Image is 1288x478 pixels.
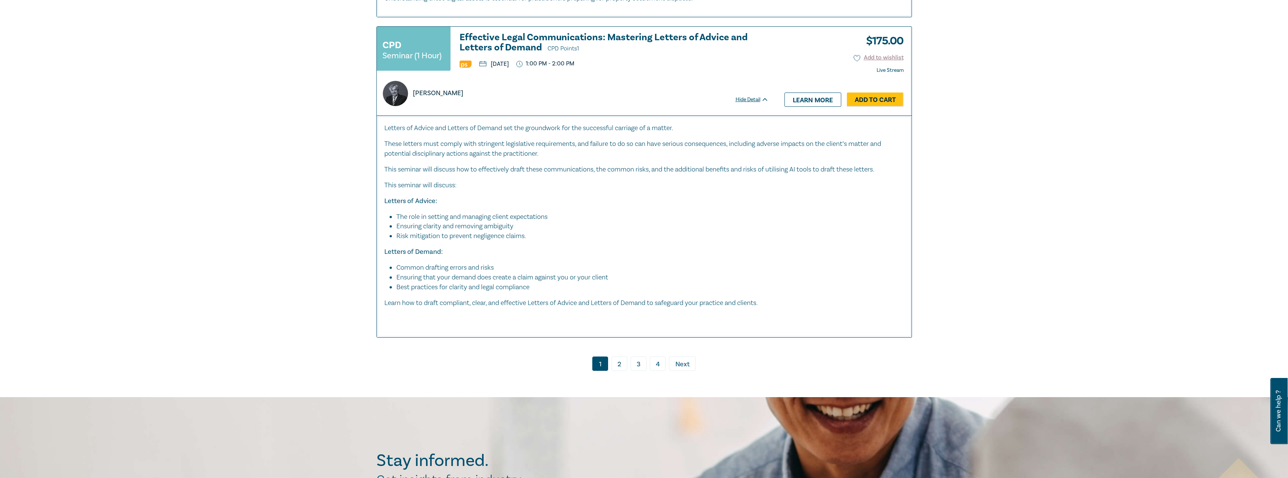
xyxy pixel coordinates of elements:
h2: Stay informed. [376,451,554,470]
strong: Live Stream [877,67,904,74]
li: The role in setting and managing client expectations [396,212,897,222]
img: https://s3.ap-southeast-2.amazonaws.com/leo-cussen-store-production-content/Contacts/David%20Bail... [383,81,408,106]
span: Can we help ? [1275,382,1282,440]
small: Seminar (1 Hour) [382,52,441,59]
span: CPD Points 1 [548,45,579,52]
img: Professional Skills [460,61,472,68]
span: Next [675,360,690,369]
li: Common drafting errors and risks [396,263,897,273]
h3: CPD [382,38,401,52]
p: This seminar will discuss: [384,181,904,190]
p: 1:00 PM - 2:00 PM [516,60,575,67]
p: Learn how to draft compliant, clear, and effective Letters of Advice and Letters of Demand to saf... [384,298,904,308]
li: Best practices for clarity and legal compliance [396,282,904,292]
h3: $ 175.00 [860,32,904,50]
li: Risk mitigation to prevent negligence claims. [396,231,904,241]
strong: Letters of Advice: [384,197,437,205]
a: 2 [611,357,627,371]
a: Add to Cart [847,93,904,107]
button: Add to wishlist [854,53,904,62]
strong: Letters of Demand: [384,247,443,256]
a: 1 [592,357,608,371]
h3: Effective Legal Communications: Mastering Letters of Advice and Letters of Demand [460,32,769,54]
li: Ensuring that your demand does create a claim against you or your client [396,273,897,282]
p: These letters must comply with stringent legislative requirements, and failure to do so can have ... [384,139,904,159]
p: [PERSON_NAME] [413,88,463,98]
a: Next [669,357,696,371]
a: 3 [631,357,646,371]
a: 4 [650,357,666,371]
p: This seminar will discuss how to effectively draft these communications, the common risks, and th... [384,165,904,175]
p: Letters of Advice and Letters of Demand set the groundwork for the successful carriage of a matter. [384,123,904,133]
a: Learn more [784,93,841,107]
p: [DATE] [479,61,509,67]
li: Ensuring clarity and removing ambiguity [396,222,897,231]
div: Hide Detail [736,96,777,103]
a: Effective Legal Communications: Mastering Letters of Advice and Letters of Demand CPD Points1 [460,32,769,54]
